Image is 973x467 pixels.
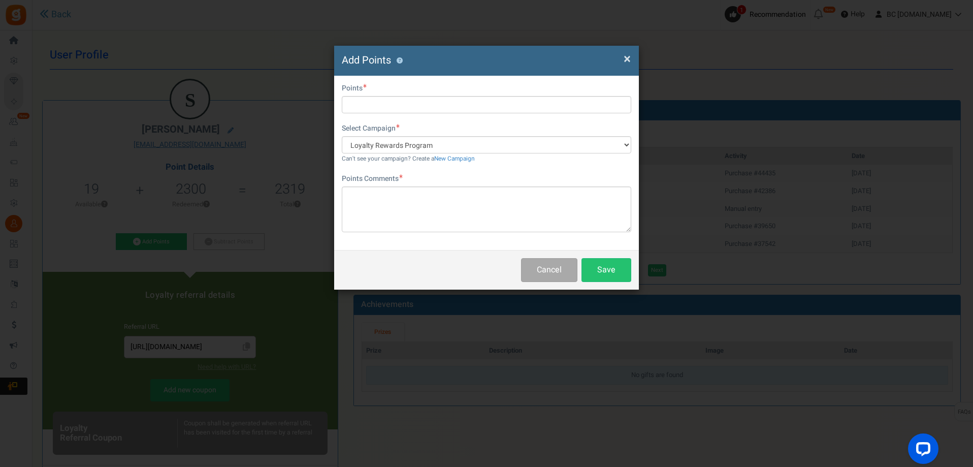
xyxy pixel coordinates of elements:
label: Points Comments [342,174,403,184]
label: Points [342,83,367,94]
button: ? [396,57,403,64]
small: Can't see your campaign? Create a [342,154,475,163]
button: Cancel [521,258,577,282]
label: Select Campaign [342,123,400,134]
a: New Campaign [434,154,475,163]
button: Save [581,258,631,282]
span: × [624,49,631,69]
span: Add Points [342,53,391,68]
